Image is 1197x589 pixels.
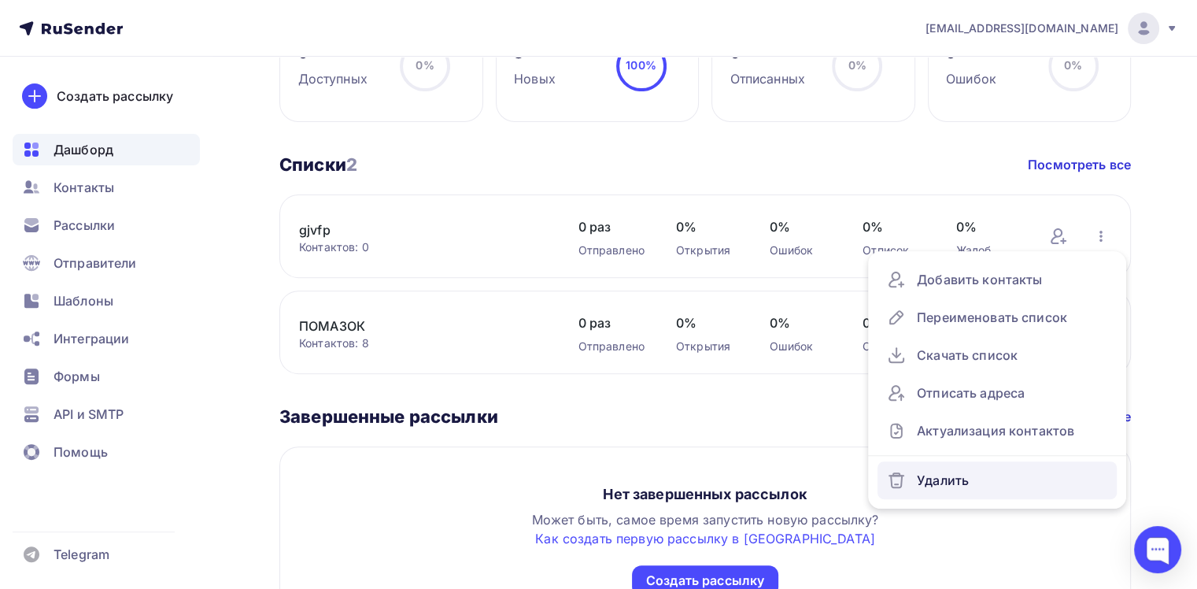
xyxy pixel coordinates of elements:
[54,140,113,159] span: Дашборд
[578,243,644,258] div: Отправлено
[956,217,1018,236] span: 0%
[887,468,1107,493] div: Удалить
[946,69,996,88] div: Ошибок
[54,254,137,272] span: Отправители
[676,243,738,258] div: Открытия
[578,217,644,236] span: 0 раз
[299,335,546,351] div: Контактов: 8
[770,217,832,236] span: 0%
[54,291,113,310] span: Шаблоны
[770,313,832,332] span: 0%
[532,512,879,546] span: Может быть, самое время запустить новую рассылку?
[848,58,866,72] span: 0%
[54,216,115,235] span: Рассылки
[54,178,114,197] span: Контакты
[676,217,738,236] span: 0%
[535,531,875,546] a: Как создать первую рассылку в [GEOGRAPHIC_DATA]
[676,313,738,332] span: 0%
[770,339,832,354] div: Ошибок
[13,361,200,392] a: Формы
[279,154,357,176] h3: Списки
[887,343,1107,368] div: Скачать список
[863,243,925,258] div: Отписок
[54,545,109,564] span: Telegram
[925,20,1118,36] span: [EMAIL_ADDRESS][DOMAIN_NAME]
[925,13,1178,44] a: [EMAIL_ADDRESS][DOMAIN_NAME]
[1064,58,1082,72] span: 0%
[54,329,129,348] span: Интеграции
[863,339,925,354] div: Отписок
[626,58,656,72] span: 100%
[887,267,1107,292] div: Добавить контакты
[770,243,832,258] div: Ошибок
[346,154,357,175] span: 2
[730,69,805,88] div: Отписанных
[298,69,368,88] div: Доступных
[299,317,546,335] a: ПОМАЗОК
[54,405,124,424] span: API и SMTP
[13,285,200,317] a: Шаблоны
[299,239,546,255] div: Контактов: 0
[887,380,1107,406] div: Отписать адреса
[863,313,925,332] span: 0%
[887,418,1107,443] div: Актуализация контактов
[13,134,200,165] a: Дашборд
[578,313,644,332] span: 0 раз
[13,172,200,203] a: Контакты
[956,243,1018,258] div: Жалоб
[863,217,925,236] span: 0%
[887,305,1107,330] div: Переименовать список
[416,58,434,72] span: 0%
[676,339,738,354] div: Открытия
[54,367,100,386] span: Формы
[57,87,173,106] div: Создать рассылку
[603,485,807,504] div: Нет завершенных рассылок
[54,443,108,461] span: Помощь
[13,247,200,279] a: Отправители
[578,339,644,354] div: Отправлено
[299,220,546,239] a: gjvfp
[279,406,498,428] h3: Завершенные рассылки
[514,69,556,88] div: Новых
[13,209,200,241] a: Рассылки
[1028,155,1131,174] a: Посмотреть все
